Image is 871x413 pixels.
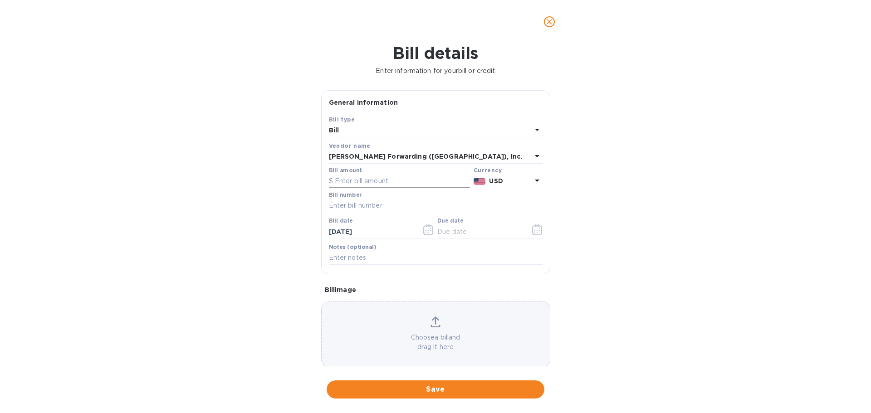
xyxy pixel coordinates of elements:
[329,126,339,134] b: Bill
[334,384,537,395] span: Save
[329,168,362,173] label: Bill amount
[437,225,523,238] input: Due date
[329,142,371,149] b: Vendor name
[474,167,502,174] b: Currency
[329,251,543,265] input: Enter notes
[329,244,377,250] label: Notes (optional)
[329,99,398,106] b: General information
[329,192,362,198] label: Bill number
[329,219,353,224] label: Bill date
[329,153,523,160] b: [PERSON_NAME] Forwarding ([GEOGRAPHIC_DATA]), Inc.
[325,285,547,294] p: Bill image
[329,175,470,188] input: $ Enter bill amount
[329,199,543,213] input: Enter bill number
[7,44,864,63] h1: Bill details
[7,66,864,76] p: Enter information for your bill or credit
[322,333,550,352] p: Choose a bill and drag it here
[329,116,355,123] b: Bill type
[489,177,503,185] b: USD
[437,219,463,224] label: Due date
[538,11,560,33] button: close
[474,178,486,185] img: USD
[327,380,544,398] button: Save
[329,225,415,238] input: Select date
